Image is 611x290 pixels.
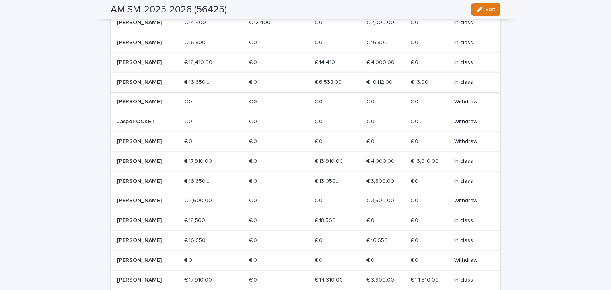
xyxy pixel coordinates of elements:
[411,236,420,244] p: € 0
[366,97,376,105] p: € 0
[315,77,343,86] p: € 6,538.00
[366,117,376,125] p: € 0
[366,275,396,284] p: € 3,600.00
[111,13,500,33] tr: [PERSON_NAME]€ 14,400.00€ 14,400.00 € 12,400.00€ 12,400.00 € 0€ 0 € 2,000.00€ 2,000.00 € 0€ 0 In ...
[117,79,174,86] p: [PERSON_NAME]
[117,178,174,185] p: [PERSON_NAME]
[411,117,420,125] p: € 0
[117,19,174,26] p: [PERSON_NAME]
[315,176,344,185] p: € 13,050.00
[315,216,344,224] p: € 18,560.00
[315,137,324,145] p: € 0
[485,7,495,12] span: Edit
[184,137,194,145] p: € 0
[249,77,259,86] p: € 0
[117,39,174,46] p: [PERSON_NAME]
[411,97,420,105] p: € 0
[184,97,194,105] p: € 0
[411,137,420,145] p: € 0
[411,38,420,46] p: € 0
[454,237,488,244] p: In class
[117,118,174,125] p: Jasper OCKET
[117,138,174,145] p: [PERSON_NAME]
[315,18,324,26] p: € 0
[111,52,500,72] tr: [PERSON_NAME]€ 18,410.00€ 18,410.00 € 0€ 0 € 14,410.00€ 14,410.00 € 4,000.00€ 4,000.00 € 0€ 0 In ...
[315,275,344,284] p: € 14,310.00
[117,217,174,224] p: [PERSON_NAME]
[454,39,488,46] p: In class
[315,97,324,105] p: € 0
[111,4,227,15] h2: AMISM-2025-2026 (56425)
[454,257,488,264] p: Withdraw
[117,197,174,204] p: [PERSON_NAME]
[111,270,500,290] tr: [PERSON_NAME]€ 17,910.00€ 17,910.00 € 0€ 0 € 14,310.00€ 14,310.00 € 3,600.00€ 3,600.00 € 14,310.0...
[249,157,259,165] p: € 0
[111,112,500,132] tr: Jasper OCKET€ 0€ 0 € 0€ 0 € 0€ 0 € 0€ 0 € 0€ 0 Withdraw
[454,59,488,66] p: In class
[184,38,214,46] p: € 16,800.00
[411,176,420,185] p: € 0
[366,137,376,145] p: € 0
[454,79,488,86] p: In class
[249,176,259,185] p: € 0
[184,77,214,86] p: € 16,650.00
[366,216,376,224] p: € 0
[454,178,488,185] p: In class
[117,257,174,264] p: [PERSON_NAME]
[366,236,396,244] p: € 16,650.00
[249,18,279,26] p: € 12,400.00
[111,131,500,151] tr: [PERSON_NAME]€ 0€ 0 € 0€ 0 € 0€ 0 € 0€ 0 € 0€ 0 Withdraw
[117,99,174,105] p: [PERSON_NAME]
[454,277,488,284] p: In class
[111,72,500,92] tr: [PERSON_NAME]€ 16,650.00€ 16,650.00 € 0€ 0 € 6,538.00€ 6,538.00 € 10,112.00€ 10,112.00 € 13.00€ 1...
[411,157,440,165] p: € 13,910.00
[411,77,430,86] p: € 13.00
[366,157,396,165] p: € 4,000.00
[184,236,214,244] p: € 16,650.00
[249,97,259,105] p: € 0
[117,158,174,165] p: [PERSON_NAME]
[411,58,420,66] p: € 0
[184,255,194,264] p: € 0
[471,3,500,16] button: Edit
[117,277,174,284] p: [PERSON_NAME]
[184,18,214,26] p: € 14,400.00
[249,236,259,244] p: € 0
[184,117,194,125] p: € 0
[411,18,420,26] p: € 0
[184,58,214,66] p: € 18,410.00
[249,196,259,204] p: € 0
[111,171,500,191] tr: [PERSON_NAME]€ 16,650.00€ 16,650.00 € 0€ 0 € 13,050.00€ 13,050.00 € 3,600.00€ 3,600.00 € 0€ 0 In ...
[117,237,174,244] p: [PERSON_NAME]
[454,99,488,105] p: Withdraw
[249,117,259,125] p: € 0
[366,176,396,185] p: € 3,600.00
[454,118,488,125] p: Withdraw
[366,255,376,264] p: € 0
[184,196,214,204] p: € 3,600.00
[249,275,259,284] p: € 0
[454,217,488,224] p: In class
[111,33,500,52] tr: [PERSON_NAME]€ 16,800.00€ 16,800.00 € 0€ 0 € 0€ 0 € 16,800.00€ 16,800.00 € 0€ 0 In class
[366,196,396,204] p: € 3,600.00
[111,250,500,270] tr: [PERSON_NAME]€ 0€ 0 € 0€ 0 € 0€ 0 € 0€ 0 € 0€ 0 Withdraw
[249,255,259,264] p: € 0
[411,196,420,204] p: € 0
[411,255,420,264] p: € 0
[315,58,344,66] p: € 14,410.00
[366,18,396,26] p: € 2,000.00
[366,38,396,46] p: € 16,800.00
[184,216,214,224] p: € 18,560.00
[315,236,324,244] p: € 0
[411,216,420,224] p: € 0
[366,58,396,66] p: € 4,000.00
[454,197,488,204] p: Withdraw
[454,138,488,145] p: Withdraw
[315,255,324,264] p: € 0
[117,59,174,66] p: [PERSON_NAME]
[454,158,488,165] p: In class
[366,77,394,86] p: € 10,112.00
[111,92,500,112] tr: [PERSON_NAME]€ 0€ 0 € 0€ 0 € 0€ 0 € 0€ 0 € 0€ 0 Withdraw
[184,275,214,284] p: € 17,910.00
[315,196,324,204] p: € 0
